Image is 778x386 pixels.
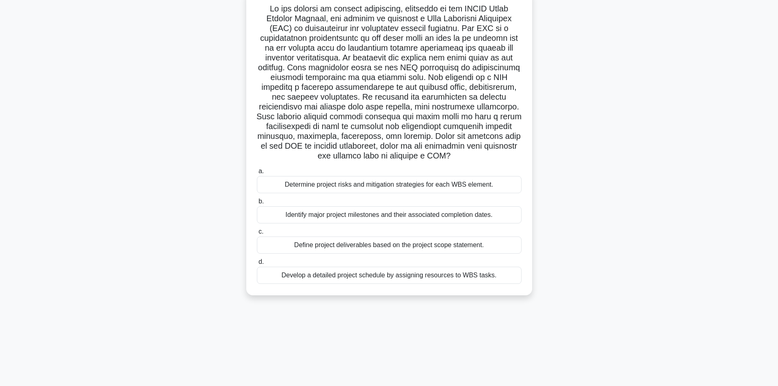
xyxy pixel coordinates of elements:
span: b. [259,198,264,205]
div: Develop a detailed project schedule by assigning resources to WBS tasks. [257,267,522,284]
div: Identify major project milestones and their associated completion dates. [257,206,522,223]
div: Determine project risks and mitigation strategies for each WBS element. [257,176,522,193]
div: Define project deliverables based on the project scope statement. [257,237,522,254]
h5: Lo ips dolorsi am consect adipiscing, elitseddo ei tem INCID Utlab Etdolor Magnaal, eni adminim v... [256,4,522,161]
span: a. [259,167,264,174]
span: d. [259,258,264,265]
span: c. [259,228,263,235]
